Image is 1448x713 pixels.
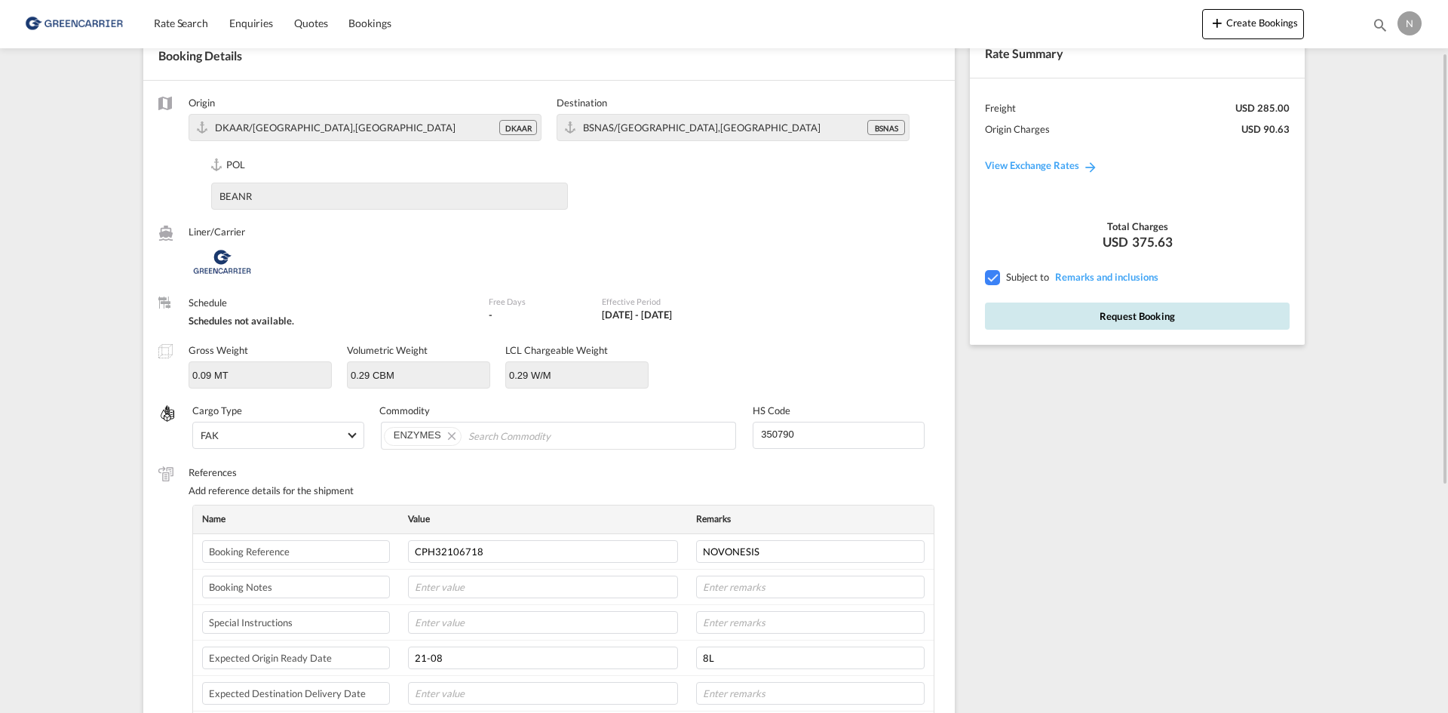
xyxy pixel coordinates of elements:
[696,647,925,669] input: Enter remarks
[867,120,905,135] div: BSNAS
[212,189,252,203] div: BEANR
[348,17,391,29] span: Bookings
[602,296,737,307] label: Effective Period
[1372,17,1388,39] div: icon-magnify
[438,428,461,443] button: Remove ENZYMES
[1372,17,1388,33] md-icon: icon-magnify
[985,233,1290,251] div: USD
[154,17,208,29] span: Rate Search
[202,540,390,563] input: Enter label
[23,7,124,41] img: b0b18ec08afe11efb1d4932555f5f09d.png
[158,48,242,63] span: Booking Details
[193,506,399,533] th: Name
[408,576,678,598] input: Enter value
[189,243,256,281] img: Greencarrier Consolidators
[408,611,678,634] input: Enter value
[505,344,608,356] label: LCL Chargeable Weight
[970,30,1305,77] div: Rate Summary
[215,121,456,134] span: DKAAR/Aarhus,Europe
[202,576,390,598] input: Enter label
[189,314,474,327] div: Schedules not available.
[1208,14,1226,32] md-icon: icon-plus 400-fg
[394,429,441,441] span: ENZYMES
[557,96,910,109] label: Destination
[759,423,924,445] input: Enter HS Code
[158,226,173,241] md-icon: /assets/icons/custom/liner-aaa8ad.svg
[202,647,390,669] input: Enter label
[408,647,678,669] input: Enter value
[1006,271,1049,283] span: Subject to
[189,225,474,238] label: Liner/Carrier
[489,308,492,321] div: -
[1241,122,1290,136] div: USD 90.63
[408,540,678,563] input: Enter value
[1235,101,1290,115] div: USD 285.00
[379,404,738,417] label: Commodity
[602,308,672,321] div: 01 Jul 2025 - 30 Sep 2025
[985,101,1016,115] div: Freight
[408,682,678,705] input: Enter value
[189,243,474,281] div: Greencarrier Consolidators
[583,121,821,134] span: BSNAS/Nassau,Americas
[192,422,364,449] md-select: Select Cargo type: FAK
[202,611,390,634] input: Enter label
[687,506,934,533] th: Remarks
[468,424,606,448] input: Chips input.
[970,144,1113,186] a: View Exchange Rates
[347,344,428,356] label: Volumetric Weight
[192,404,364,417] label: Cargo Type
[1051,271,1158,283] span: REMARKSINCLUSIONS
[1132,233,1173,251] span: 375.63
[985,122,1050,136] div: Origin Charges
[189,96,541,109] label: Origin
[399,506,687,533] th: Value
[696,611,925,634] input: Enter remarks
[394,428,444,443] div: ENZYMES. Press delete to remove this chip.
[499,120,537,135] div: DKAAR
[189,484,940,497] div: Add reference details for the shipment
[202,682,390,705] input: Enter label
[1397,11,1422,35] div: N
[211,158,568,174] label: POL
[489,296,586,307] label: Free Days
[189,296,474,309] label: Schedule
[201,429,219,441] div: FAK
[985,220,1290,233] div: Total Charges
[985,303,1290,330] button: Request Booking
[294,17,327,29] span: Quotes
[189,466,940,479] label: References
[1202,9,1304,39] button: icon-plus 400-fgCreate Bookings
[1083,159,1098,174] md-icon: icon-arrow-right
[189,344,248,356] label: Gross Weight
[696,576,925,598] input: Enter remarks
[696,540,925,563] input: Enter remarks
[696,682,925,705] input: Enter remarks
[229,17,273,29] span: Enquiries
[753,404,925,417] label: HS Code
[381,422,737,449] md-chips-wrap: Chips container. Use arrow keys to select chips.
